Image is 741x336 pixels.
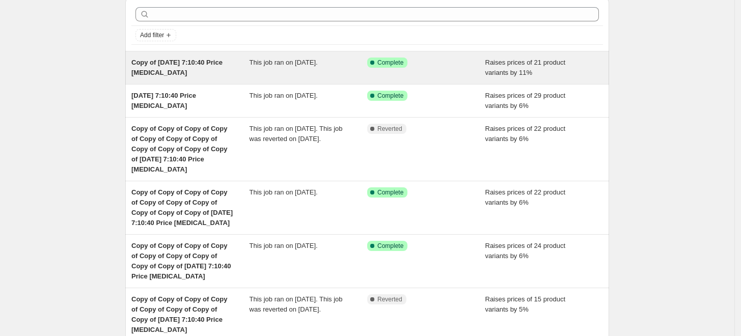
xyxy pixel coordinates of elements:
[377,92,403,100] span: Complete
[140,31,164,39] span: Add filter
[250,188,318,196] span: This job ran on [DATE].
[131,125,227,173] span: Copy of Copy of Copy of Copy of Copy of Copy of Copy of Copy of Copy of Copy of Copy of [DATE] 7:...
[485,242,566,260] span: Raises prices of 24 product variants by 6%
[377,125,402,133] span: Reverted
[250,125,343,143] span: This job ran on [DATE]. This job was reverted on [DATE].
[250,59,318,66] span: This job ran on [DATE].
[250,242,318,249] span: This job ran on [DATE].
[131,92,196,109] span: [DATE] 7:10:40 Price [MEDICAL_DATA]
[485,92,566,109] span: Raises prices of 29 product variants by 6%
[377,188,403,197] span: Complete
[485,295,566,313] span: Raises prices of 15 product variants by 5%
[377,242,403,250] span: Complete
[135,29,176,41] button: Add filter
[485,188,566,206] span: Raises prices of 22 product variants by 6%
[131,59,223,76] span: Copy of [DATE] 7:10:40 Price [MEDICAL_DATA]
[131,188,233,227] span: Copy of Copy of Copy of Copy of Copy of Copy of Copy of Copy of Copy of Copy of [DATE] 7:10:40 Pr...
[250,92,318,99] span: This job ran on [DATE].
[377,295,402,303] span: Reverted
[250,295,343,313] span: This job ran on [DATE]. This job was reverted on [DATE].
[377,59,403,67] span: Complete
[485,125,566,143] span: Raises prices of 22 product variants by 6%
[131,242,231,280] span: Copy of Copy of Copy of Copy of Copy of Copy of Copy of Copy of Copy of [DATE] 7:10:40 Price [MED...
[485,59,566,76] span: Raises prices of 21 product variants by 11%
[131,295,227,333] span: Copy of Copy of Copy of Copy of Copy of Copy of Copy of Copy of [DATE] 7:10:40 Price [MEDICAL_DATA]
